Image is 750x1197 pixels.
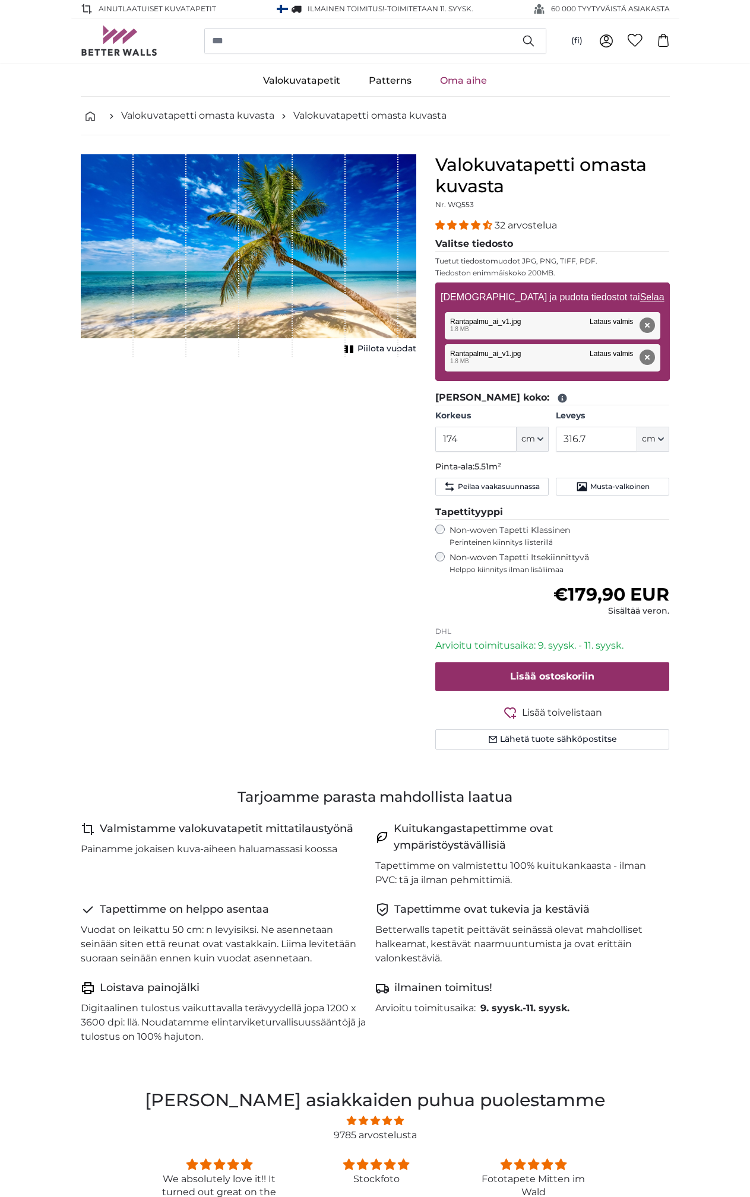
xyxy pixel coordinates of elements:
[435,390,670,405] legend: [PERSON_NAME] koko:
[100,980,200,996] h4: Loistava painojälki
[293,109,447,123] a: Valokuvatapetti omasta kuvasta
[334,1129,417,1141] a: 9785 arvostelusta
[155,1157,283,1173] div: 5 stars
[435,200,474,209] span: Nr. WQ553
[140,1087,611,1113] h2: [PERSON_NAME] asiakkaiden puhua puolestamme
[355,65,426,96] a: Patterns
[435,639,670,653] p: Arvioitu toimitusaika: 9. syysk. - 11. syysk.
[517,427,549,452] button: cm
[642,433,656,445] span: cm
[81,97,670,135] nav: breadcrumbs
[81,923,366,966] p: Vuodat on leikattu 50 cm: n levyisiksi. Ne asennetaan seinään siten että reunat ovat vastakkain. ...
[480,1002,523,1014] span: 9. syysk.
[435,662,670,691] button: Lisää ostoskoriin
[81,788,670,807] h3: Tarjoamme parasta mahdollista laatua
[435,154,670,197] h1: Valokuvatapetti omasta kuvasta
[450,552,670,574] label: Non-woven Tapetti Itsekiinnittyvä
[435,461,670,473] p: Pinta-ala:
[308,4,384,13] span: Ilmainen toimitus!
[526,1002,569,1014] span: 11. syysk.
[435,627,670,636] p: DHL
[553,605,669,617] div: Sisältää veron.
[394,980,492,996] h4: ilmainen toimitus!
[556,410,669,422] label: Leveys
[522,706,602,720] span: Lisää toivelistaan
[480,1002,569,1014] b: -
[121,109,274,123] a: Valokuvatapetti omasta kuvasta
[510,671,594,682] span: Lisää ostoskoriin
[521,433,535,445] span: cm
[435,729,670,750] button: Lähetä tuote sähköpostitse
[81,842,337,856] p: Painamme jokaisen kuva-aiheen haluamassasi koossa
[637,427,669,452] button: cm
[426,65,501,96] a: Oma aihe
[435,256,670,266] p: Tuetut tiedostomuodot JPG, PNG, TIFF, PDF.
[553,583,669,605] span: €179,90 EUR
[81,1001,366,1044] p: Digitaalinen tulostus vaikuttavalla terävyydellä jopa 1200 x 3600 dpi: llä. Noudatamme elintarvik...
[277,5,287,13] img: Suomi
[450,525,670,547] label: Non-woven Tapetti Klassinen
[435,268,670,278] p: Tiedoston enimmäiskoko 200MB.
[435,478,549,496] button: Peilaa vaakasuunnassa
[435,410,549,422] label: Korkeus
[100,901,269,918] h4: Tapettimme on helppo asentaa
[640,292,664,302] u: Selaa
[551,4,670,14] span: 60 000 TYYTYVÄISTÄ ASIAKASTA
[495,220,557,231] span: 32 arvostelua
[458,482,540,491] span: Peilaa vaakasuunnassa
[450,565,670,574] span: Helppo kiinnitys ilman lisäliimaa
[450,538,670,547] span: Perinteinen kiinnitys liisterillä
[435,220,495,231] span: 4.31 stars
[436,285,669,309] label: [DEMOGRAPHIC_DATA] ja pudota tiedostot tai
[312,1157,441,1173] div: 5 stars
[375,859,660,887] p: Tapettimme on valmistettu 100% kuitukankaasta - ilman PVC: tä ja ilman pehmittimiä.
[99,4,216,14] span: AINUTLAATUISET Kuvatapetit
[140,1113,611,1128] span: 4.81 stars
[100,821,353,837] h4: Valmistamme valokuvatapetit mittatilaustyönä
[375,1001,476,1015] p: Arvioitu toimitusaika:
[590,482,650,491] span: Musta-valkoinen
[469,1157,597,1173] div: 5 stars
[81,154,416,357] div: 1 of 1
[384,4,473,13] span: -
[394,901,590,918] h4: Tapettimme ovat tukevia ja kestäviä
[435,705,670,720] button: Lisää toivelistaan
[394,821,660,854] h4: Kuitukangastapettimme ovat ympäristöystävällisiä
[387,4,473,13] span: Toimitetaan 11. syysk.
[81,26,158,56] img: Betterwalls
[435,237,670,252] legend: Valitse tiedosto
[474,461,501,472] span: 5.51m²
[562,30,592,52] button: (fi)
[312,1173,441,1186] p: Stockfoto
[556,478,669,496] button: Musta-valkoinen
[249,65,355,96] a: Valokuvatapetit
[375,923,660,966] p: Betterwalls tapetit peittävät seinässä olevat mahdolliset halkeamat, kestävät naarmuuntumista ja ...
[435,505,670,520] legend: Tapettityyppi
